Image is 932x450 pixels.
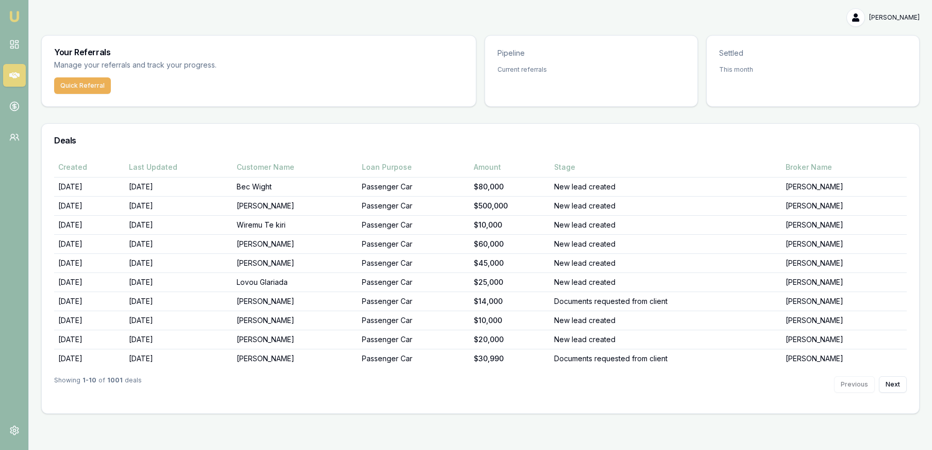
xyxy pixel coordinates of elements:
td: Passenger Car [358,254,470,273]
div: This month [719,66,907,74]
td: New lead created [550,216,781,235]
td: [DATE] [54,216,125,235]
div: Customer Name [237,162,354,172]
td: [PERSON_NAME] [232,235,358,254]
td: [PERSON_NAME] [781,235,907,254]
div: $30,990 [474,353,546,364]
td: [PERSON_NAME] [232,292,358,311]
td: Bec Wight [232,178,358,197]
td: [DATE] [54,178,125,197]
div: Stage [554,162,777,172]
div: Loan Purpose [362,162,465,172]
div: Broker Name [786,162,903,172]
td: Passenger Car [358,273,470,292]
td: [DATE] [54,254,125,273]
button: Quick Referral [54,77,111,94]
td: [DATE] [125,330,232,349]
td: [PERSON_NAME] [781,254,907,273]
td: [PERSON_NAME] [781,311,907,330]
div: $10,000 [474,315,546,326]
span: [PERSON_NAME] [869,13,920,22]
td: Passenger Car [358,330,470,349]
td: [DATE] [54,197,125,216]
td: Documents requested from client [550,349,781,368]
td: [PERSON_NAME] [781,330,907,349]
td: Passenger Car [358,292,470,311]
td: [DATE] [54,273,125,292]
td: [DATE] [125,254,232,273]
td: [PERSON_NAME] [781,273,907,292]
td: [PERSON_NAME] [232,197,358,216]
td: [DATE] [54,330,125,349]
td: [DATE] [125,216,232,235]
td: Passenger Car [358,235,470,254]
h3: Deals [54,136,907,144]
div: $80,000 [474,182,546,192]
td: [DATE] [125,235,232,254]
h3: Your Referrals [54,48,463,56]
td: [DATE] [125,273,232,292]
td: [PERSON_NAME] [781,349,907,368]
td: [DATE] [125,178,232,197]
div: $60,000 [474,239,546,249]
td: New lead created [550,273,781,292]
td: New lead created [550,235,781,254]
div: $25,000 [474,277,546,287]
td: Lovou Glariada [232,273,358,292]
td: New lead created [550,311,781,330]
p: Settled [719,48,907,58]
td: [DATE] [54,349,125,368]
td: [DATE] [54,292,125,311]
p: Pipeline [497,48,685,58]
td: New lead created [550,197,781,216]
td: [PERSON_NAME] [232,330,358,349]
td: [PERSON_NAME] [781,216,907,235]
td: [DATE] [54,311,125,330]
div: $500,000 [474,201,546,211]
div: $10,000 [474,220,546,230]
td: [PERSON_NAME] [781,197,907,216]
td: New lead created [550,330,781,349]
td: [PERSON_NAME] [781,178,907,197]
div: Showing of deals [54,376,142,393]
div: Last Updated [129,162,228,172]
p: Manage your referrals and track your progress. [54,59,318,71]
div: Current referrals [497,66,685,74]
td: Passenger Car [358,311,470,330]
td: New lead created [550,178,781,197]
td: [DATE] [125,197,232,216]
td: Wiremu Te kiri [232,216,358,235]
img: emu-icon-u.png [8,10,21,23]
td: New lead created [550,254,781,273]
div: Amount [474,162,546,172]
td: [DATE] [125,311,232,330]
td: [PERSON_NAME] [781,292,907,311]
td: Documents requested from client [550,292,781,311]
strong: 1001 [107,376,123,393]
td: [PERSON_NAME] [232,254,358,273]
td: Passenger Car [358,216,470,235]
td: [PERSON_NAME] [232,349,358,368]
td: [DATE] [54,235,125,254]
div: $45,000 [474,258,546,268]
td: [DATE] [125,292,232,311]
td: [PERSON_NAME] [232,311,358,330]
div: $20,000 [474,334,546,345]
div: Created [58,162,121,172]
button: Next [879,376,907,393]
td: [DATE] [125,349,232,368]
td: Passenger Car [358,349,470,368]
td: Passenger Car [358,197,470,216]
div: $14,000 [474,296,546,307]
td: Passenger Car [358,178,470,197]
strong: 1 - 10 [82,376,96,393]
